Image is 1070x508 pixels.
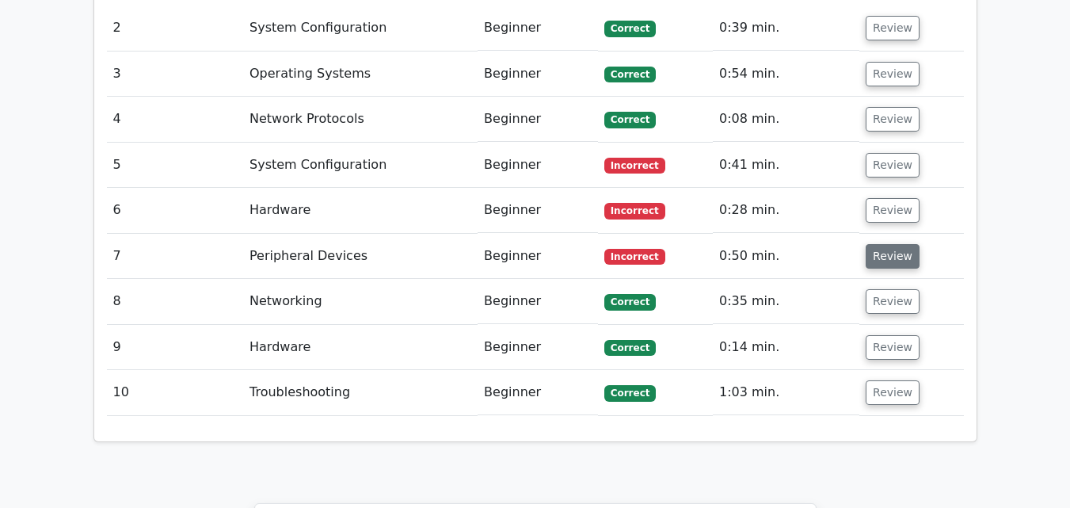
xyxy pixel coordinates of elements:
td: 3 [107,52,244,97]
td: 0:08 min. [713,97,859,142]
button: Review [866,380,920,405]
td: 1:03 min. [713,370,859,415]
span: Correct [604,385,656,401]
td: Beginner [478,234,598,279]
button: Review [866,198,920,223]
td: 0:50 min. [713,234,859,279]
td: System Configuration [243,6,478,51]
td: 6 [107,188,244,233]
td: Beginner [478,188,598,233]
button: Review [866,16,920,40]
td: 5 [107,143,244,188]
button: Review [866,62,920,86]
span: Correct [604,112,656,128]
button: Review [866,107,920,132]
td: Peripheral Devices [243,234,478,279]
td: 7 [107,234,244,279]
td: 0:35 min. [713,279,859,324]
td: 0:39 min. [713,6,859,51]
td: System Configuration [243,143,478,188]
span: Correct [604,67,656,82]
td: Hardware [243,188,478,233]
td: Beginner [478,279,598,324]
span: Incorrect [604,203,665,219]
td: 10 [107,370,244,415]
td: Beginner [478,143,598,188]
span: Incorrect [604,249,665,265]
td: 0:54 min. [713,52,859,97]
td: Beginner [478,97,598,142]
td: 0:14 min. [713,325,859,370]
button: Review [866,244,920,269]
td: Networking [243,279,478,324]
button: Review [866,289,920,314]
td: Troubleshooting [243,370,478,415]
td: 9 [107,325,244,370]
td: 8 [107,279,244,324]
button: Review [866,335,920,360]
td: Beginner [478,52,598,97]
td: Beginner [478,325,598,370]
span: Correct [604,340,656,356]
td: Beginner [478,6,598,51]
td: Operating Systems [243,52,478,97]
span: Correct [604,294,656,310]
td: 4 [107,97,244,142]
button: Review [866,153,920,178]
td: Network Protocols [243,97,478,142]
td: 0:41 min. [713,143,859,188]
td: 2 [107,6,244,51]
span: Incorrect [604,158,665,174]
td: 0:28 min. [713,188,859,233]
span: Correct [604,21,656,36]
td: Beginner [478,370,598,415]
td: Hardware [243,325,478,370]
